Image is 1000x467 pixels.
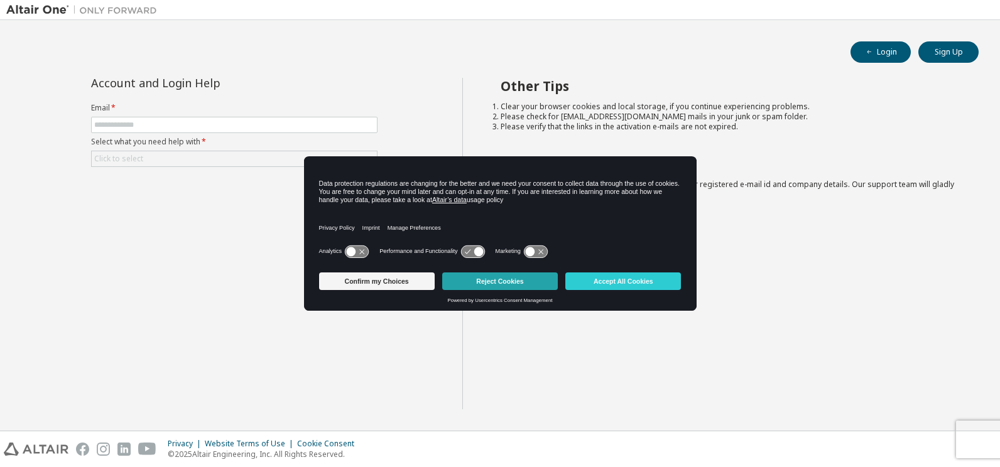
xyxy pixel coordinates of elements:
button: Sign Up [918,41,979,63]
img: instagram.svg [97,443,110,456]
img: facebook.svg [76,443,89,456]
img: youtube.svg [138,443,156,456]
li: Clear your browser cookies and local storage, if you continue experiencing problems. [501,102,957,112]
label: Select what you need help with [91,137,378,147]
h2: Other Tips [501,78,957,94]
div: Click to select [92,151,377,166]
div: Account and Login Help [91,78,320,88]
div: Click to select [94,154,143,164]
span: with a brief description of the problem, your registered e-mail id and company details. Our suppo... [501,179,954,200]
div: Privacy [168,439,205,449]
li: Please check for [EMAIL_ADDRESS][DOMAIN_NAME] mails in your junk or spam folder. [501,112,957,122]
li: Please verify that the links in the activation e-mails are not expired. [501,122,957,132]
div: Cookie Consent [297,439,362,449]
div: Website Terms of Use [205,439,297,449]
p: © 2025 Altair Engineering, Inc. All Rights Reserved. [168,449,362,459]
label: Email [91,103,378,113]
button: Login [851,41,911,63]
img: Altair One [6,4,163,16]
img: linkedin.svg [117,443,131,456]
h2: Not sure how to login? [501,156,957,172]
img: altair_logo.svg [4,443,68,456]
